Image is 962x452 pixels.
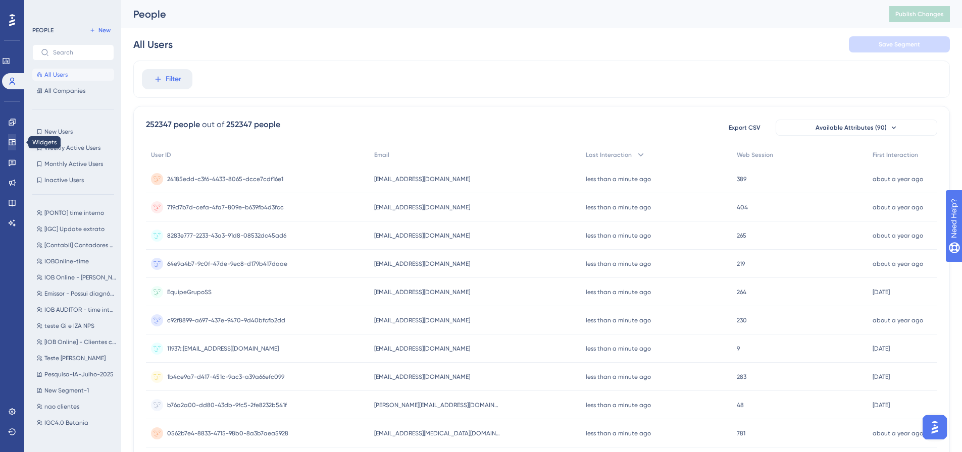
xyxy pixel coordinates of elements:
button: IGC4.0 Betania [32,417,120,429]
time: less than a minute ago [586,345,651,352]
time: about a year ago [873,260,923,267]
span: nao clientes [44,403,79,411]
span: 389 [737,175,746,183]
time: about a year ago [873,232,923,239]
span: 719d7b7d-cefa-4fa7-809e-b639fb4d3fcc [167,203,284,211]
span: [EMAIL_ADDRESS][DOMAIN_NAME] [374,316,470,324]
span: 48 [737,401,744,409]
button: New Users [32,126,114,138]
time: [DATE] [873,373,890,380]
span: Filter [166,73,181,85]
span: All Users [44,71,68,79]
time: [DATE] [873,289,890,296]
span: IOB Online - [PERSON_NAME] [44,273,116,281]
span: 283 [737,373,746,381]
time: [DATE] [873,402,890,409]
span: [EMAIL_ADDRESS][DOMAIN_NAME] [374,260,470,268]
button: Weekly Active Users [32,142,114,154]
span: [EMAIL_ADDRESS][MEDICAL_DATA][DOMAIN_NAME] [374,429,500,437]
button: [PONTO] time interno [32,207,120,219]
time: less than a minute ago [586,317,651,324]
span: [EMAIL_ADDRESS][DOMAIN_NAME] [374,288,470,296]
button: Export CSV [719,120,770,136]
span: Inactive Users [44,176,84,184]
span: Save Segment [879,40,920,48]
span: Teste [PERSON_NAME] [44,354,106,362]
span: 11937::[EMAIL_ADDRESS][DOMAIN_NAME] [167,345,279,353]
time: less than a minute ago [586,260,651,267]
button: [Contabil] Contadores MigradoS [32,239,120,251]
button: nao clientes [32,401,120,413]
span: [PERSON_NAME][EMAIL_ADDRESS][DOMAIN_NAME] [374,401,500,409]
span: User ID [151,151,171,159]
span: 264 [737,288,746,296]
span: b76a2a00-dd80-43db-9fc5-2fe8232b541f [167,401,287,409]
time: less than a minute ago [586,430,651,437]
span: EquipeGrupoSS [167,288,212,296]
span: [IOB Online] - Clientes com conta gratuita [44,338,116,346]
time: about a year ago [873,430,923,437]
input: Search [53,49,106,56]
span: [EMAIL_ADDRESS][DOMAIN_NAME] [374,232,470,240]
span: [EMAIL_ADDRESS][DOMAIN_NAME] [374,203,470,211]
button: [IOB Online] - Clientes com conta gratuita [32,336,120,348]
button: IOB AUDITOR - time interno [32,304,120,316]
span: Weekly Active Users [44,144,100,152]
button: Pesquisa-IA-Julho-2025 [32,368,120,380]
span: 24185edd-c3f6-4433-8065-dcce7cdf16e1 [167,175,283,183]
span: teste Gi e IZA NPS [44,322,94,330]
button: IOBOnline-time [32,255,120,267]
span: 1b4ce9a7-d417-451c-9ac3-a39a66efc099 [167,373,284,381]
span: 0562b7e4-8833-4715-98b0-8a3b7aea5928 [167,429,288,437]
iframe: UserGuiding AI Assistant Launcher [920,412,950,442]
span: 404 [737,203,748,211]
span: New Segment-1 [44,386,89,394]
button: [IGC] Update extrato [32,223,120,235]
time: less than a minute ago [586,232,651,239]
span: Web Session [737,151,773,159]
span: [IGC] Update extrato [44,225,105,233]
time: about a year ago [873,317,923,324]
time: less than a minute ago [586,373,651,380]
span: c92f8899-a697-437e-9470-9d40bfcfb2dd [167,316,285,324]
button: Emissor - Possui diagnóstico e nova homepage [32,288,120,300]
div: out of [202,119,224,131]
span: IOB AUDITOR - time interno [44,306,116,314]
div: All Users [133,37,173,51]
span: Publish Changes [895,10,944,18]
time: less than a minute ago [586,289,651,296]
button: Teste [PERSON_NAME] [32,352,120,364]
span: Need Help? [24,3,63,15]
button: Publish Changes [889,6,950,22]
button: All Companies [32,85,114,97]
div: PEOPLE [32,26,54,34]
span: Available Attributes (90) [816,124,887,132]
span: 265 [737,232,746,240]
span: [PONTO] time interno [44,209,104,217]
time: about a year ago [873,204,923,211]
button: All Users [32,69,114,81]
span: 781 [737,429,745,437]
button: New Segment-1 [32,384,120,397]
button: Inactive Users [32,174,114,186]
time: less than a minute ago [586,176,651,183]
button: Available Attributes (90) [776,120,937,136]
span: New Users [44,128,73,136]
span: New [98,26,111,34]
span: IOBOnline-time [44,257,89,265]
span: All Companies [44,87,85,95]
div: 252347 people [226,119,280,131]
span: Pesquisa-IA-Julho-2025 [44,370,114,378]
span: Emissor - Possui diagnóstico e nova homepage [44,290,116,298]
time: less than a minute ago [586,402,651,409]
span: 230 [737,316,747,324]
span: Email [374,151,389,159]
span: 64e9a4b7-9c0f-47de-9ec8-d179b417daae [167,260,287,268]
div: 252347 people [146,119,200,131]
span: 9 [737,345,740,353]
span: 8283e777-2233-43a3-91d8-08532dc45ad6 [167,232,286,240]
button: teste Gi e IZA NPS [32,320,120,332]
time: [DATE] [873,345,890,352]
span: Export CSV [729,124,761,132]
